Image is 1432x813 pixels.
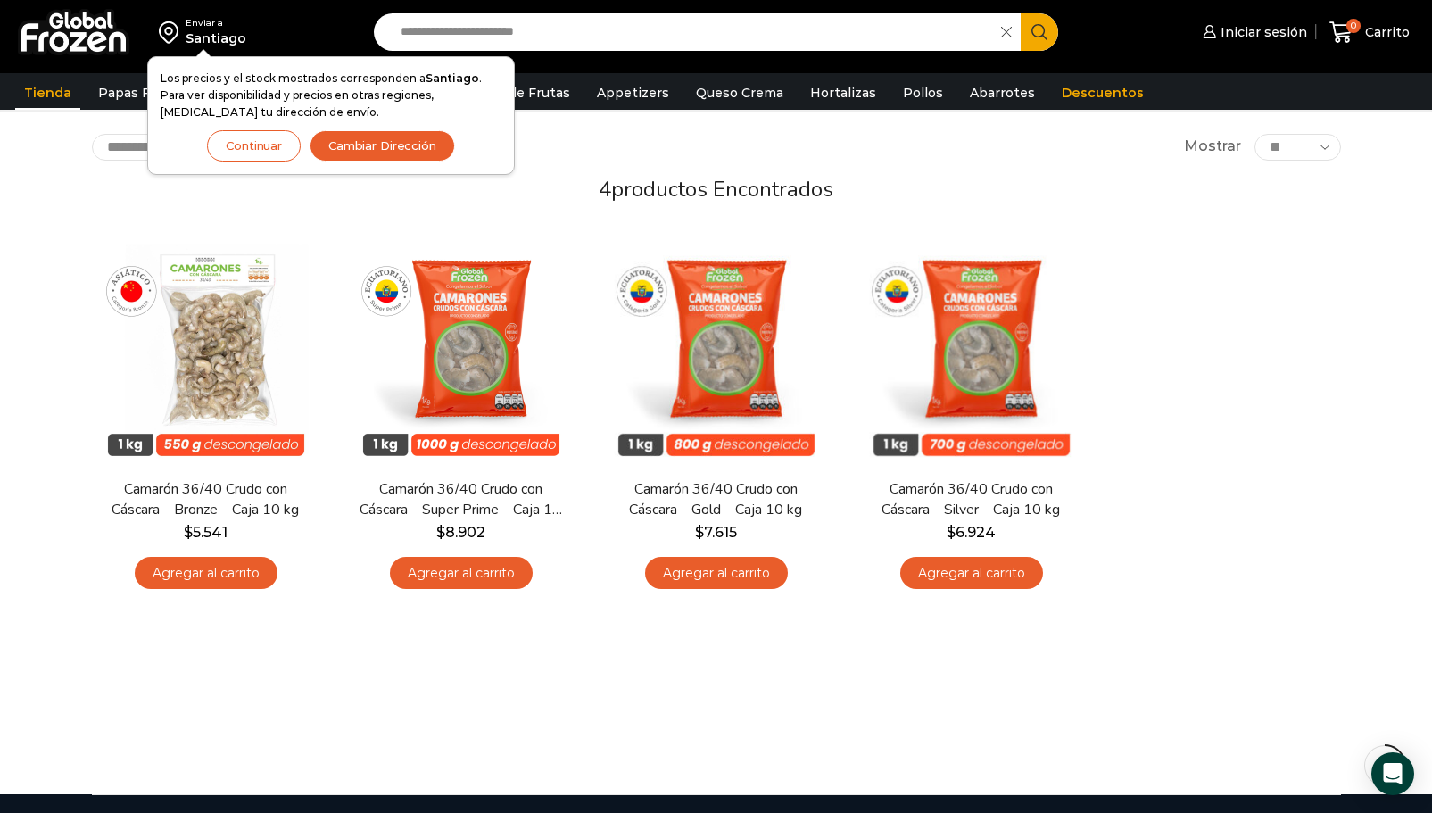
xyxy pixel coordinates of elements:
a: Tienda [15,76,80,110]
div: Open Intercom Messenger [1371,752,1414,795]
span: Iniciar sesión [1216,23,1307,41]
div: Santiago [186,29,246,47]
a: Agregar al carrito: “Camarón 36/40 Crudo con Cáscara - Super Prime - Caja 10 kg” [390,557,533,590]
a: Iniciar sesión [1198,14,1307,50]
a: Pollos [894,76,952,110]
span: $ [184,524,193,541]
a: Agregar al carrito: “Camarón 36/40 Crudo con Cáscara - Bronze - Caja 10 kg” [135,557,277,590]
button: Search button [1021,13,1058,51]
select: Pedido de la tienda [92,134,319,161]
button: Cambiar Dirección [310,130,455,162]
span: Carrito [1361,23,1410,41]
a: 0 Carrito [1325,12,1414,54]
a: Camarón 36/40 Crudo con Cáscara – Super Prime – Caja 10 kg [358,479,563,520]
a: Pulpa de Frutas [459,76,579,110]
span: $ [436,524,445,541]
bdi: 5.541 [184,524,228,541]
span: Mostrar [1184,137,1241,157]
span: 4 [599,175,611,203]
span: $ [947,524,956,541]
a: Agregar al carrito: “Camarón 36/40 Crudo con Cáscara - Gold - Caja 10 kg” [645,557,788,590]
a: Camarón 36/40 Crudo con Cáscara – Bronze – Caja 10 kg [103,479,308,520]
button: Continuar [207,130,301,162]
p: Los precios y el stock mostrados corresponden a . Para ver disponibilidad y precios en otras regi... [161,70,501,121]
a: Camarón 36/40 Crudo con Cáscara – Gold – Caja 10 kg [613,479,818,520]
a: Papas Fritas [89,76,188,110]
span: productos encontrados [611,175,833,203]
a: Agregar al carrito: “Camarón 36/40 Crudo con Cáscara - Silver - Caja 10 kg” [900,557,1043,590]
span: 0 [1346,19,1361,33]
a: Hortalizas [801,76,885,110]
a: Abarrotes [961,76,1044,110]
strong: Santiago [426,71,479,85]
img: address-field-icon.svg [159,17,186,47]
span: $ [695,524,704,541]
bdi: 8.902 [436,524,485,541]
bdi: 6.924 [947,524,996,541]
a: Queso Crema [687,76,792,110]
a: Camarón 36/40 Crudo con Cáscara – Silver – Caja 10 kg [868,479,1073,520]
a: Appetizers [588,76,678,110]
div: Enviar a [186,17,246,29]
bdi: 7.615 [695,524,737,541]
a: Descuentos [1053,76,1153,110]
